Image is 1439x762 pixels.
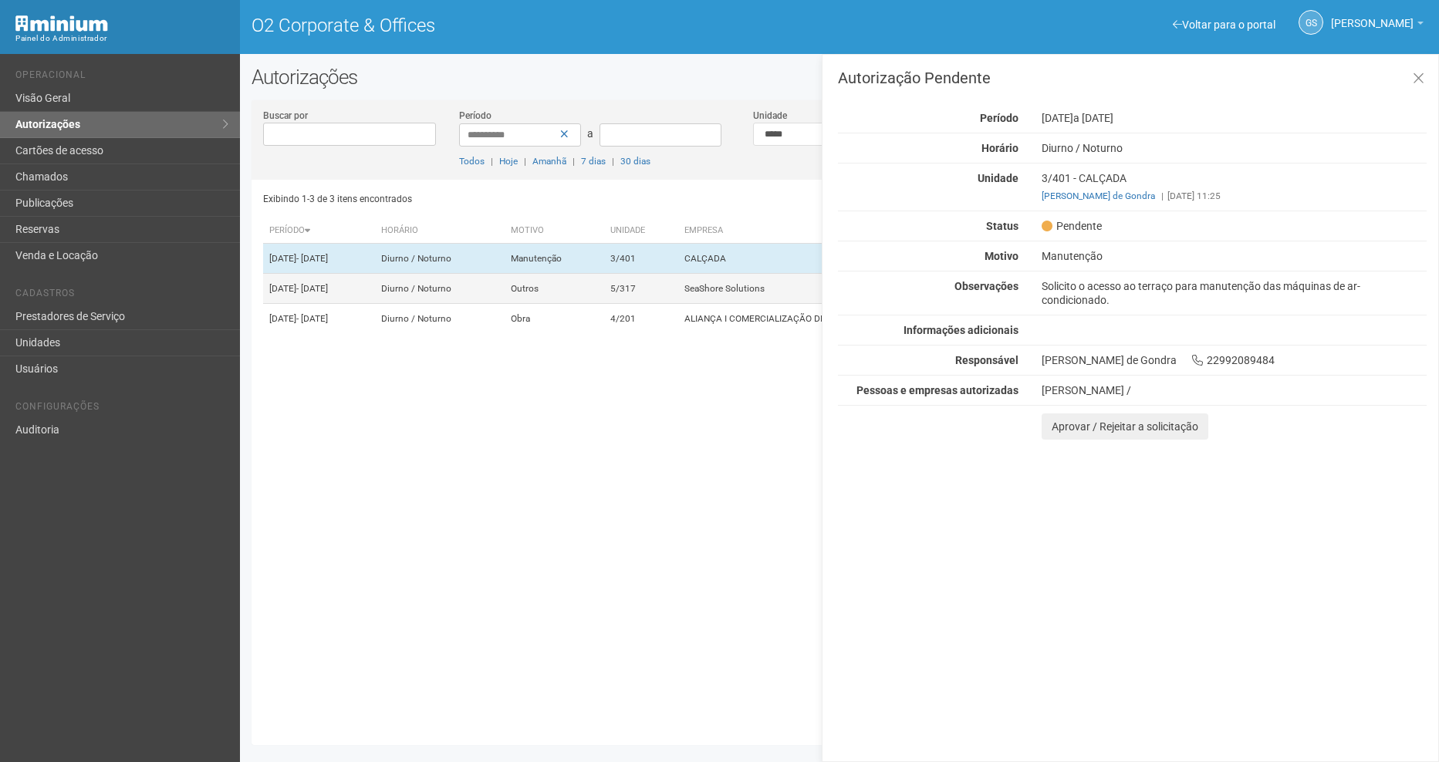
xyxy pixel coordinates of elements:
td: Obra [505,304,604,334]
span: Pendente [1042,219,1102,233]
span: | [491,156,493,167]
td: Diurno / Noturno [375,304,505,334]
li: Configurações [15,401,228,417]
span: - [DATE] [296,313,328,324]
li: Cadastros [15,288,228,304]
label: Período [459,109,491,123]
td: 4/201 [604,304,678,334]
label: Unidade [753,109,787,123]
strong: Informações adicionais [904,324,1018,336]
td: [DATE] [263,304,375,334]
div: Manutenção [1030,249,1438,263]
a: GS [1299,10,1323,35]
h1: O2 Corporate & Offices [252,15,828,35]
a: [PERSON_NAME] de Gondra [1042,190,1155,201]
span: | [612,156,614,167]
td: Outros [505,274,604,304]
button: Aprovar / Rejeitar a solicitação [1042,413,1208,440]
a: 30 dias [620,156,650,167]
div: Exibindo 1-3 de 3 itens encontrados [263,187,836,211]
div: Diurno / Noturno [1030,141,1438,155]
strong: Horário [981,142,1018,154]
span: | [524,156,526,167]
th: Motivo [505,218,604,244]
h2: Autorizações [252,66,1427,89]
th: Empresa [678,218,1089,244]
img: Minium [15,15,108,32]
td: [DATE] [263,274,375,304]
div: [PERSON_NAME] / [1042,383,1427,397]
a: [PERSON_NAME] [1331,19,1424,32]
span: - [DATE] [296,283,328,294]
span: | [1161,190,1164,201]
td: Manutenção [505,244,604,274]
span: a [587,127,593,140]
h3: Autorização Pendente [838,70,1427,86]
div: [PERSON_NAME] de Gondra 22992089484 [1030,353,1438,367]
div: [DATE] [1030,111,1438,125]
strong: Responsável [955,354,1018,366]
strong: Pessoas e empresas autorizadas [856,384,1018,396]
td: Diurno / Noturno [375,244,505,274]
label: Buscar por [263,109,308,123]
td: CALÇADA [678,244,1089,274]
strong: Motivo [985,250,1018,262]
span: | [573,156,575,167]
td: SeaShore Solutions [678,274,1089,304]
span: a [DATE] [1073,112,1113,124]
th: Horário [375,218,505,244]
div: [DATE] 11:25 [1042,189,1427,203]
strong: Status [986,220,1018,232]
a: Voltar para o portal [1173,19,1275,31]
div: 3/401 - CALÇADA [1030,171,1438,203]
td: Diurno / Noturno [375,274,505,304]
td: 5/317 [604,274,678,304]
td: 3/401 [604,244,678,274]
td: [DATE] [263,244,375,274]
a: Hoje [499,156,518,167]
strong: Observações [954,280,1018,292]
a: Todos [459,156,485,167]
li: Operacional [15,69,228,86]
a: 7 dias [581,156,606,167]
div: Solicito o acesso ao terraço para manutenção das máquinas de ar-condicionado. [1030,279,1438,307]
span: - [DATE] [296,253,328,264]
th: Período [263,218,375,244]
div: Painel do Administrador [15,32,228,46]
strong: Unidade [978,172,1018,184]
a: Amanhã [532,156,566,167]
td: ALIANÇA I COMERCIALIZAÇÃO DE BIOCOMBUSTÍVEIS E ENE [678,304,1089,334]
th: Unidade [604,218,678,244]
strong: Período [980,112,1018,124]
span: Gabriela Souza [1331,2,1414,29]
